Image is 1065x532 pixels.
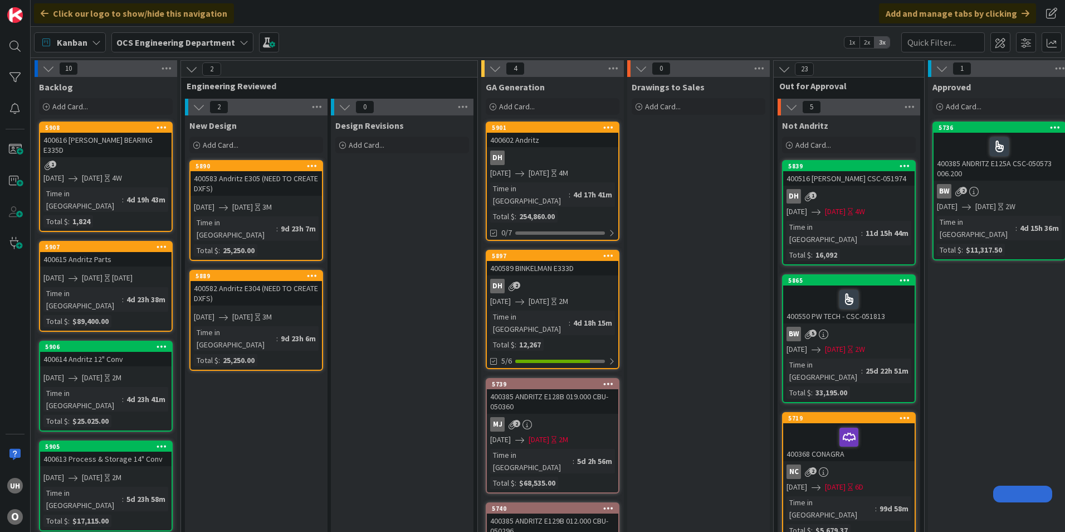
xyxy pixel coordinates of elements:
[783,171,915,186] div: 400516 [PERSON_NAME] CSC-051974
[1017,222,1062,234] div: 4d 15h 36m
[52,101,88,112] span: Add Card...
[975,201,996,212] span: [DATE]
[783,327,915,341] div: BW
[487,151,618,165] div: DH
[70,315,111,327] div: $89,400.00
[490,417,505,432] div: MJ
[501,355,512,367] span: 5/6
[70,415,111,427] div: $25.025.00
[786,359,861,383] div: Time in [GEOGRAPHIC_DATA]
[939,124,1065,132] div: 5736
[112,272,133,284] div: [DATE]
[194,244,218,257] div: Total $
[786,249,811,261] div: Total $
[43,287,122,312] div: Time in [GEOGRAPHIC_DATA]
[782,120,828,131] span: Not Andritz
[486,81,545,93] span: GA Generation
[844,37,859,48] span: 1x
[43,172,64,184] span: [DATE]
[559,167,568,179] div: 4M
[196,162,322,170] div: 5890
[262,201,272,213] div: 3M
[499,101,535,112] span: Add Card...
[788,162,915,170] div: 5839
[863,365,911,377] div: 25d 22h 51m
[786,386,811,399] div: Total $
[570,317,615,329] div: 4d 18h 15m
[34,3,234,23] div: Click our logo to show/hide this navigation
[490,338,515,351] div: Total $
[39,441,173,531] a: 5905400613 Process & Storage 14" Conv[DATE][DATE]2MTime in [GEOGRAPHIC_DATA]:5d 23h 58mTotal $:$1...
[1015,222,1017,234] span: :
[809,192,817,199] span: 1
[569,317,570,329] span: :
[43,315,68,327] div: Total $
[39,241,173,332] a: 5907400615 Andritz Parts[DATE][DATE][DATE]Time in [GEOGRAPHIC_DATA]:4d 23h 38mTotal $:$89,400.00
[632,81,705,93] span: Drawings to Sales
[43,387,122,412] div: Time in [GEOGRAPHIC_DATA]
[788,414,915,422] div: 5719
[122,293,124,306] span: :
[486,122,619,241] a: 5901400602 AndritzDH[DATE][DATE]4MTime in [GEOGRAPHIC_DATA]:4d 17h 41mTotal $:254,860.000/7
[490,311,569,335] div: Time in [GEOGRAPHIC_DATA]
[124,194,168,206] div: 4d 19h 43m
[501,227,512,239] span: 0/7
[529,434,549,446] span: [DATE]
[795,140,831,150] span: Add Card...
[515,210,516,223] span: :
[786,189,801,204] div: DH
[809,467,817,475] span: 2
[802,100,821,114] span: 5
[39,341,173,432] a: 5906400614 Andritz 12" Conv[DATE][DATE]2MTime in [GEOGRAPHIC_DATA]:4d 23h 41mTotal $:$25.025.00
[82,272,102,284] span: [DATE]
[529,167,549,179] span: [DATE]
[515,477,516,489] span: :
[786,221,861,245] div: Time in [GEOGRAPHIC_DATA]
[202,62,221,76] span: 2
[855,481,863,493] div: 6D
[40,352,172,366] div: 400614 Andritz 12" Conv
[825,481,846,493] span: [DATE]
[43,272,64,284] span: [DATE]
[788,277,915,284] div: 5865
[783,423,915,461] div: 400368 CONAGRA
[190,271,322,306] div: 5889400582 Andritz E304 (NEED TO CREATE DXFS)
[194,311,214,323] span: [DATE]
[39,122,173,232] a: 5908400616 [PERSON_NAME] BEARING E335D[DATE][DATE]4WTime in [GEOGRAPHIC_DATA]:4d 19h 43mTotal $:1...
[786,206,807,217] span: [DATE]
[40,342,172,352] div: 5906
[490,279,505,293] div: DH
[516,338,544,351] div: 12,267
[40,452,172,466] div: 400613 Process & Storage 14" Conv
[513,420,520,427] span: 2
[82,372,102,384] span: [DATE]
[559,296,568,307] div: 2M
[40,123,172,133] div: 5908
[218,354,220,366] span: :
[515,338,516,351] span: :
[278,223,319,235] div: 9d 23h 7m
[855,344,865,355] div: 2W
[220,244,257,257] div: 25,250.00
[82,172,102,184] span: [DATE]
[937,216,1015,240] div: Time in [GEOGRAPHIC_DATA]
[116,37,235,48] b: OCS Engineering Department
[783,161,915,171] div: 5839
[124,293,168,306] div: 4d 23h 38m
[574,455,615,467] div: 5d 2h 56m
[961,244,963,256] span: :
[335,120,404,131] span: Design Revisions
[40,242,172,252] div: 5907
[487,279,618,293] div: DH
[573,455,574,467] span: :
[825,206,846,217] span: [DATE]
[45,243,172,251] div: 5907
[40,252,172,267] div: 400615 Andritz Parts
[783,275,915,323] div: 5865400550 PW TECH - CSC-051813
[190,161,322,196] div: 5890400583 Andritz E305 (NEED TO CREATE DXFS)
[218,244,220,257] span: :
[783,413,915,423] div: 5719
[276,332,278,345] span: :
[490,182,569,207] div: Time in [GEOGRAPHIC_DATA]
[43,187,122,212] div: Time in [GEOGRAPHIC_DATA]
